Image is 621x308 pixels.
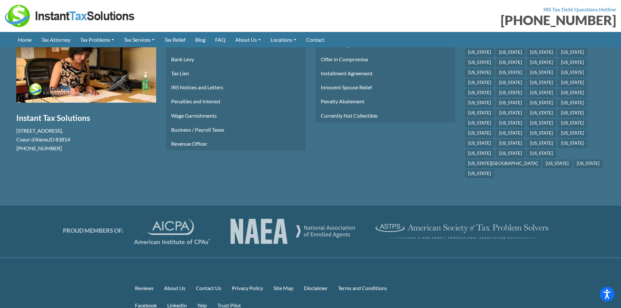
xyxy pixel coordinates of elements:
img: AICPA Logo [230,218,355,244]
a: [US_STATE] [558,68,587,77]
img: AICPA Logo [134,218,210,244]
div: [PHONE_NUMBER] [316,14,616,27]
a: [US_STATE] [465,169,494,178]
a: [US_STATE] [558,98,587,107]
button: Play Youtube video [16,24,156,103]
a: [US_STATE] [542,159,572,168]
a: IRS Notices and Letters [166,80,306,94]
a: [US_STATE] [496,98,525,107]
a: Revenue Officer [166,137,306,151]
a: [US_STATE] [558,48,587,56]
a: Innocent Spouse Relief [316,80,455,94]
span: PROUD MEMBERS OF: [63,227,123,234]
a: [US_STATE] [496,119,525,127]
a: Terms and Conditions [333,281,392,295]
a: Bank Levy [166,52,306,66]
a: Penalties and Interest [166,94,306,108]
a: [US_STATE] [496,48,525,56]
a: [US_STATE] [496,109,525,117]
span: [PHONE_NUMBER] [16,145,62,151]
span: ID [49,136,54,142]
a: [US_STATE] [527,109,556,117]
a: [US_STATE] [496,149,525,157]
a: [US_STATE] [558,78,587,87]
a: FAQ [210,32,230,47]
a: [US_STATE] [558,119,587,127]
a: [US_STATE] [465,98,494,107]
span: [STREET_ADDRESS] [16,127,62,133]
a: [US_STATE] [465,78,494,87]
a: Offer in Compromise [316,52,455,66]
a: [US_STATE] [527,88,556,97]
a: Site Map [268,281,299,295]
a: [US_STATE] [527,129,556,137]
a: [US_STATE] [558,129,587,137]
span: 83814 [55,136,70,142]
a: About Us [230,32,266,47]
a: [US_STATE] [527,68,556,77]
strong: IRS Tax Debt Questions Hotline [543,6,616,12]
a: [US_STATE] [558,88,587,97]
a: [US_STATE] [527,48,556,56]
a: Locations [266,32,301,47]
a: Disclaimer [299,281,333,295]
div: , , [16,126,156,153]
a: Tax Relief [159,32,190,47]
a: [US_STATE] [496,68,525,77]
a: [US_STATE] [527,78,556,87]
a: [US_STATE] [558,139,587,147]
a: Home [13,32,37,47]
a: [US_STATE] [527,139,556,147]
a: Wage Garnishments [166,108,306,122]
a: [US_STATE] [527,119,556,127]
a: Tax Attorney [37,32,75,47]
a: [US_STATE][GEOGRAPHIC_DATA] [465,159,541,168]
a: [US_STATE] [465,139,494,147]
a: [US_STATE] [465,68,494,77]
a: Blog [190,32,210,47]
a: [US_STATE] [527,98,556,107]
a: [US_STATE] [496,88,525,97]
span: Coeur d’Alene [16,136,48,142]
a: [US_STATE] [465,88,494,97]
a: [US_STATE] [527,149,556,157]
a: Tax Problems [75,32,119,47]
a: Business / Payroll Taxes [166,122,306,136]
a: Currently Not Collectible [316,108,455,122]
a: Reviews [130,281,159,295]
a: Penalty Abatement [316,94,455,108]
a: [US_STATE] [465,109,494,117]
a: Instant Tax Solutions Logo [5,12,135,18]
h4: Instant Tax Solutions [16,112,156,124]
a: Tax Services [119,32,159,47]
a: Contact [301,32,329,47]
a: [US_STATE] [496,78,525,87]
a: [US_STATE] [527,58,556,66]
img: ASTPS Logo [376,224,548,239]
a: [US_STATE] [465,58,494,66]
a: [US_STATE] [573,159,603,168]
a: [US_STATE] [496,139,525,147]
a: [US_STATE] [496,58,525,66]
a: About Us [159,281,191,295]
a: Privacy Policy [227,281,268,295]
a: [US_STATE] [496,129,525,137]
a: [US_STATE] [558,58,587,66]
a: [US_STATE] [558,109,587,117]
a: Installment Agreement [316,66,455,80]
a: [US_STATE] [465,48,494,56]
a: [US_STATE] [465,149,494,157]
a: Contact Us [191,281,227,295]
img: Instant Tax Solutions Logo [5,5,135,27]
a: Tax Lien [166,66,306,80]
a: [US_STATE] [465,119,494,127]
a: [US_STATE] [465,129,494,137]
